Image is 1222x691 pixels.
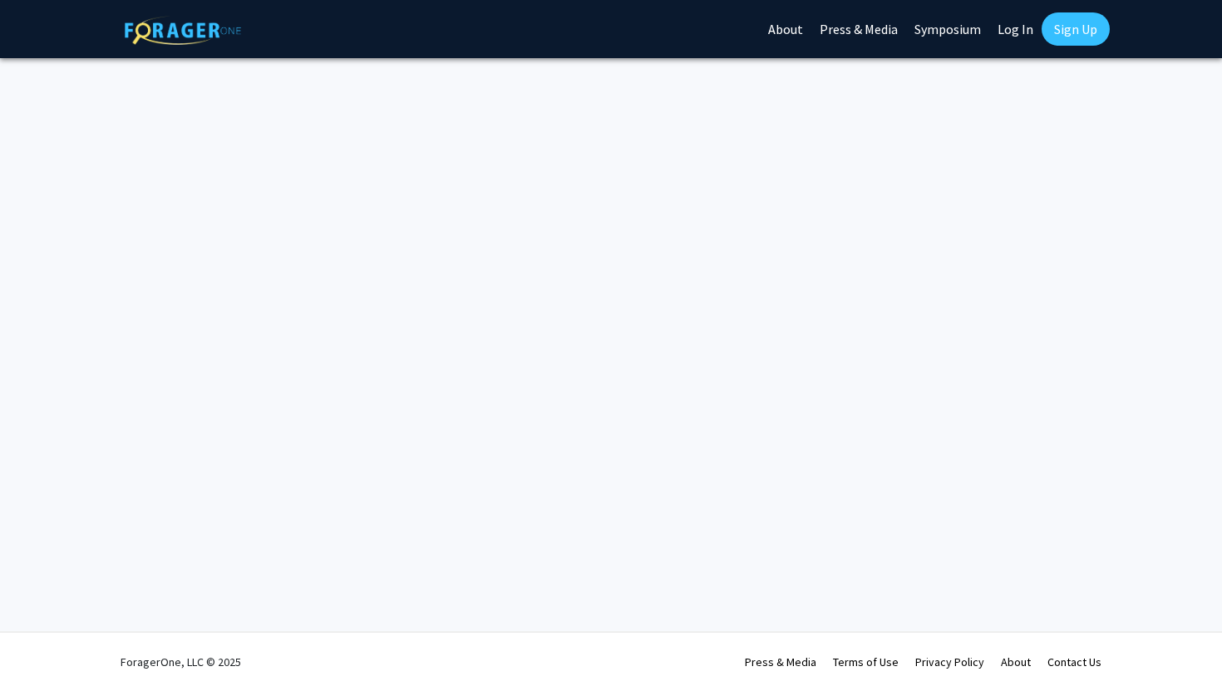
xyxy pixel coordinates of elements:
a: Terms of Use [833,654,899,669]
a: Sign Up [1042,12,1110,46]
a: Press & Media [745,654,816,669]
div: ForagerOne, LLC © 2025 [121,633,241,691]
a: Contact Us [1047,654,1101,669]
img: ForagerOne Logo [125,16,241,45]
a: About [1001,654,1031,669]
a: Privacy Policy [915,654,984,669]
